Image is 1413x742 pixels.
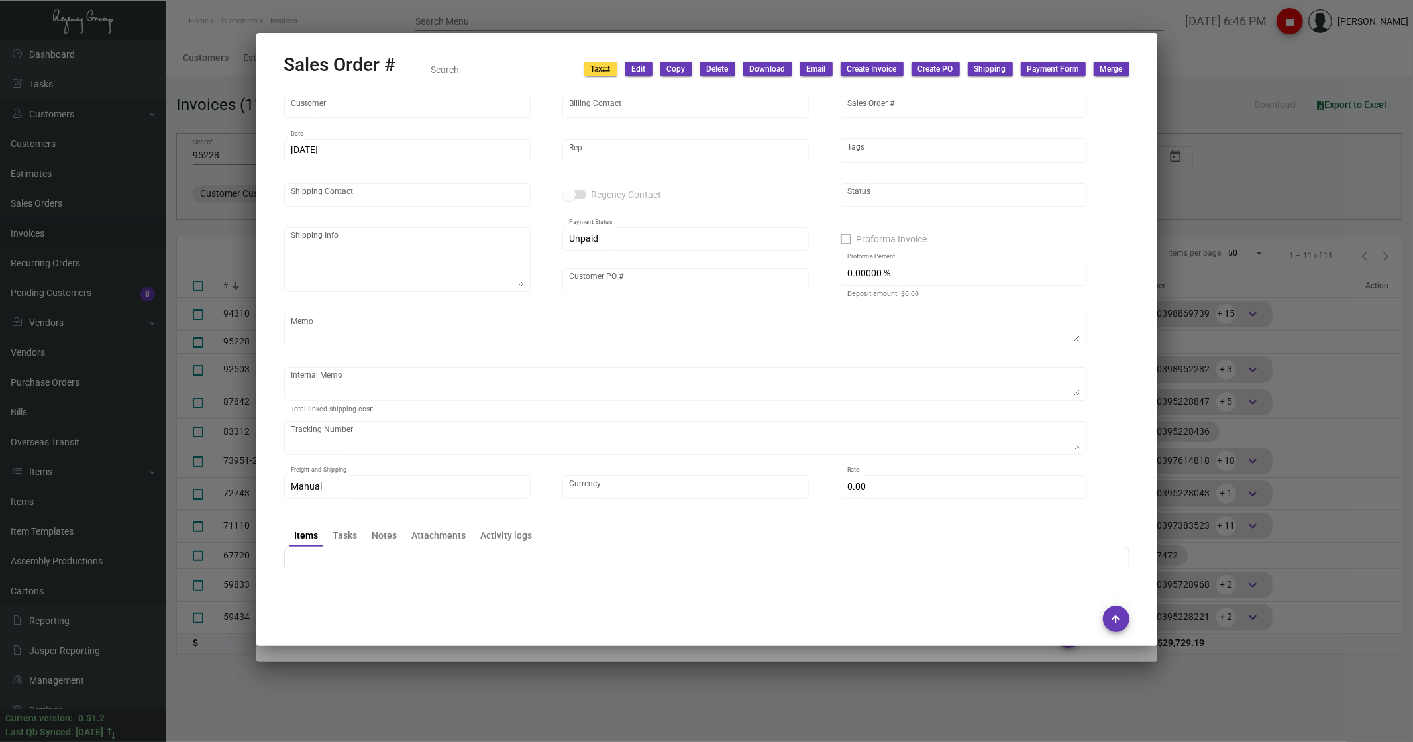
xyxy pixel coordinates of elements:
div: Items [294,529,318,543]
div: Tasks [333,529,357,543]
button: Edit [625,62,653,76]
button: Delete [700,62,735,76]
button: Copy [660,62,692,76]
div: Attachments [411,529,466,543]
div: Current version: [5,712,73,725]
mat-hint: Deposit amount: $0.00 [847,290,919,298]
span: Email [807,64,826,75]
span: Proforma Invoice [857,231,927,247]
button: Email [800,62,833,76]
span: Regency Contact [592,187,662,203]
span: Create PO [918,64,953,75]
button: Shipping [968,62,1013,76]
div: Notes [372,529,397,543]
span: Copy [667,64,686,75]
h2: Sales Order # [284,54,396,76]
span: Tax [591,64,611,75]
span: Edit [632,64,646,75]
button: Create PO [912,62,960,76]
div: 0.51.2 [78,712,105,725]
button: Merge [1094,62,1129,76]
button: Create Invoice [841,62,904,76]
div: Activity logs [480,529,532,543]
span: Download [750,64,786,75]
mat-hint: Total linked shipping cost: [291,405,374,413]
span: Create Invoice [847,64,897,75]
span: Delete [707,64,729,75]
span: Merge [1100,64,1123,75]
span: Payment Form [1027,64,1079,75]
span: Manual [291,481,322,492]
button: Tax [584,62,617,76]
button: Download [743,62,792,76]
span: Shipping [974,64,1006,75]
span: Unpaid [569,233,598,244]
div: Last Qb Synced: [DATE] [5,725,103,739]
button: Payment Form [1021,62,1086,76]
